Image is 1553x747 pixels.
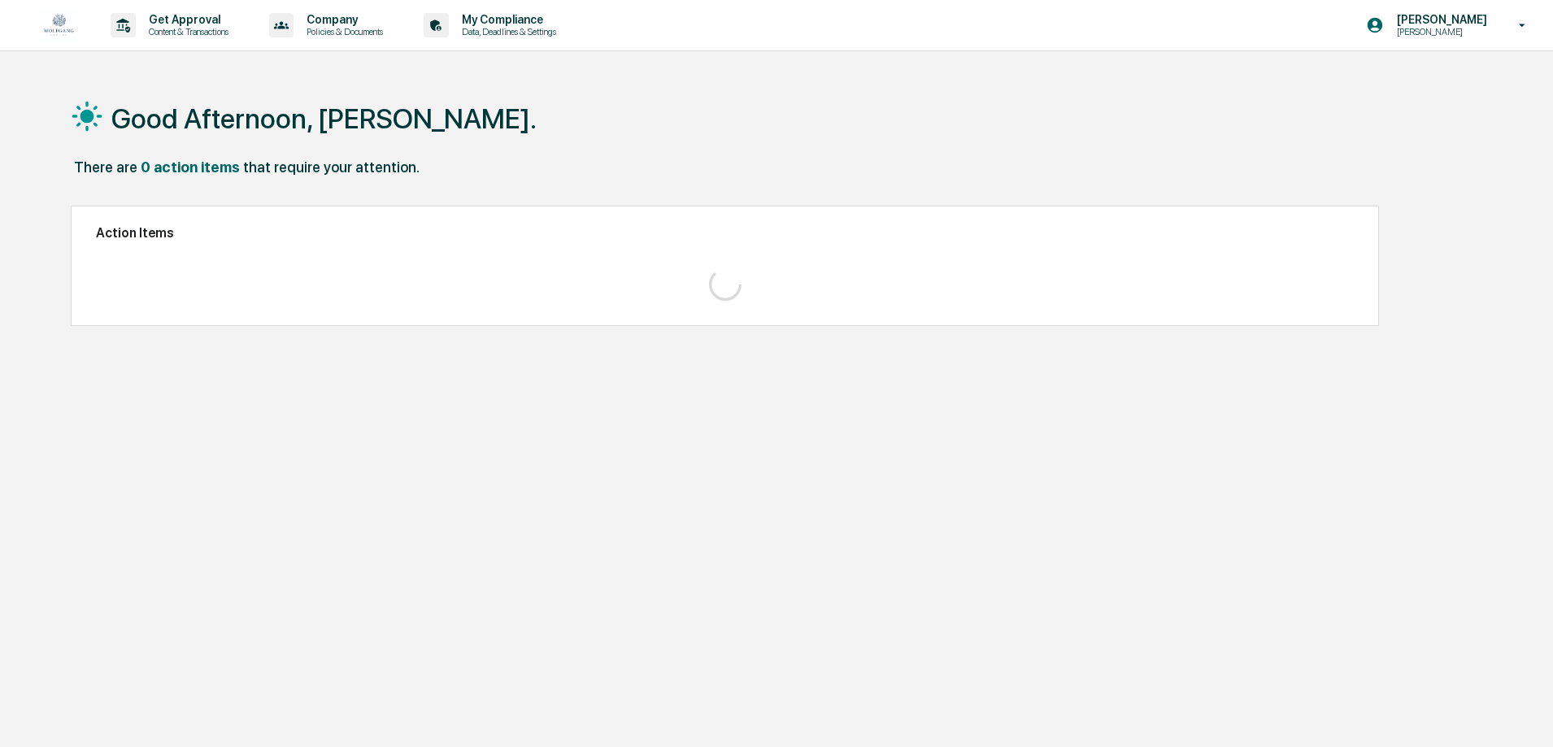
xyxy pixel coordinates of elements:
[294,26,391,37] p: Policies & Documents
[74,159,137,176] div: There are
[449,26,564,37] p: Data, Deadlines & Settings
[243,159,420,176] div: that require your attention.
[1384,13,1495,26] p: [PERSON_NAME]
[96,225,1354,241] h2: Action Items
[39,8,78,43] img: logo
[449,13,564,26] p: My Compliance
[294,13,391,26] p: Company
[1384,26,1495,37] p: [PERSON_NAME]
[111,102,537,135] h1: Good Afternoon, [PERSON_NAME].
[136,13,237,26] p: Get Approval
[141,159,240,176] div: 0 action items
[136,26,237,37] p: Content & Transactions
